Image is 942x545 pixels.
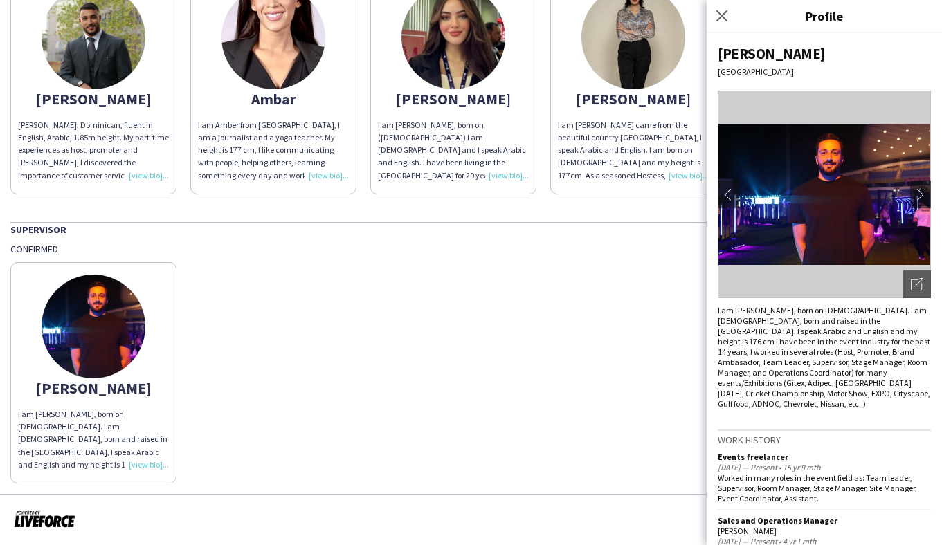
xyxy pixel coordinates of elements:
[707,7,942,25] h3: Profile
[718,434,931,446] h3: Work history
[718,472,931,504] div: Worked in many roles in the event field as: Team leader, Supervisor, Room Manager, Stage Manager,...
[558,119,709,182] div: I am [PERSON_NAME] came from the beautiful country [GEOGRAPHIC_DATA], I speak Arabic and English....
[718,91,931,298] img: Crew avatar or photo
[18,93,169,105] div: [PERSON_NAME]
[718,462,931,472] div: [DATE] — Present • 15 yr 9 mth
[198,119,349,182] div: I am Amber from [GEOGRAPHIC_DATA], I am a journalist and a yoga teacher. My height is 177 cm, I l...
[18,119,169,182] div: [PERSON_NAME], Dominican, fluent in English, Arabic, 1.85m height. My part-time experiences as ho...
[558,93,709,105] div: [PERSON_NAME]
[718,515,931,526] div: Sales and Operations Manager
[903,270,931,298] div: Open photos pop-in
[10,243,932,255] div: Confirmed
[42,275,145,378] img: thumb-167152612063a176e810abd.jpg
[378,93,529,105] div: [PERSON_NAME]
[18,382,169,394] div: [PERSON_NAME]
[378,120,528,218] span: I am [PERSON_NAME], born on ([DEMOGRAPHIC_DATA]) I am [DEMOGRAPHIC_DATA] and I speak Arabic and E...
[718,526,931,536] div: [PERSON_NAME]
[718,66,931,77] div: [GEOGRAPHIC_DATA]
[18,408,169,471] div: I am [PERSON_NAME], born on [DEMOGRAPHIC_DATA]. I am [DEMOGRAPHIC_DATA], born and raised in the [...
[718,452,931,462] div: Events freelancer
[198,93,349,105] div: Ambar
[14,509,75,528] img: Powered by Liveforce
[10,222,932,236] div: Supervisor
[718,44,931,63] div: [PERSON_NAME]
[718,305,931,409] div: I am [PERSON_NAME], born on [DEMOGRAPHIC_DATA]. I am [DEMOGRAPHIC_DATA], born and raised in the [...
